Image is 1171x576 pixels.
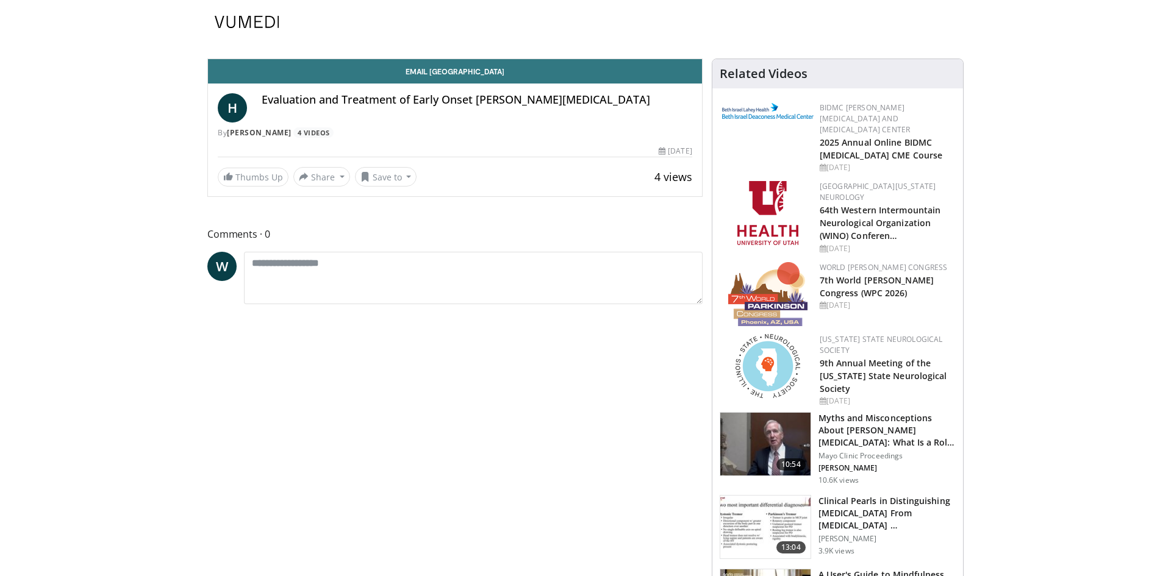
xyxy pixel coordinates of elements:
span: 4 views [654,169,692,184]
p: 10.6K views [818,475,859,485]
span: 10:54 [776,458,806,471]
img: 16fe1da8-a9a0-4f15-bd45-1dd1acf19c34.png.150x105_q85_autocrop_double_scale_upscale_version-0.2.png [728,262,808,326]
a: 7th World [PERSON_NAME] Congress (WPC 2026) [820,274,934,299]
div: By [218,127,692,138]
img: dd4ea4d2-548e-40e2-8487-b77733a70694.150x105_q85_crop-smart_upscale.jpg [720,413,811,476]
a: 4 Videos [293,127,334,138]
div: [DATE] [820,243,953,254]
a: 2025 Annual Online BIDMC [MEDICAL_DATA] CME Course [820,137,943,161]
p: [PERSON_NAME] [818,534,956,544]
p: Mayo Clinic Proceedings [818,451,956,461]
div: [DATE] [820,300,953,311]
h3: Clinical Pearls in Distinguishing Essential Tremor From Parkinson's Disease [818,495,956,532]
a: World [PERSON_NAME] Congress [820,262,948,272]
a: 9th Annual Meeting of the [US_STATE] State Neurological Society [820,357,947,394]
img: c96b19ec-a48b-46a9-9095-935f19585444.png.150x105_q85_autocrop_double_scale_upscale_version-0.2.png [722,103,814,119]
a: 10:54 Myths and Misconceptions About [PERSON_NAME][MEDICAL_DATA]: What Is a Role of … Mayo Clinic... [720,412,956,485]
div: [DATE] [820,162,953,173]
span: 13:04 [776,541,806,553]
a: [GEOGRAPHIC_DATA][US_STATE] Neurology [820,181,936,202]
a: W [207,252,237,281]
a: 64th Western Intermountain Neurological Organization (WINO) Conferen… [820,204,941,241]
h3: Myths and Misconceptions About Parkinson Disease: What Is a Role of Primary Care Clinician's in M... [818,412,956,449]
img: f6362829-b0a3-407d-a044-59546adfd345.png.150x105_q85_autocrop_double_scale_upscale_version-0.2.png [737,181,798,245]
h2: 64th Western Intermountain Neurological Organization (WINO) Conference [820,203,953,241]
button: Save to [355,167,417,187]
h4: Evaluation and Treatment of Early Onset [PERSON_NAME][MEDICAL_DATA] [262,93,692,107]
img: 71a8b48c-8850-4916-bbdd-e2f3ccf11ef9.png.150x105_q85_autocrop_double_scale_upscale_version-0.2.png [736,334,800,398]
h4: Related Videos [720,66,808,81]
a: [US_STATE] State Neurological Society [820,334,943,355]
a: Email [GEOGRAPHIC_DATA] [208,59,702,84]
a: BIDMC [PERSON_NAME][MEDICAL_DATA] and [MEDICAL_DATA] Center [820,102,911,135]
a: Thumbs Up [218,168,288,187]
p: Eric Ahlskog [818,463,956,473]
img: VuMedi Logo [215,16,279,28]
p: 3.9K views [818,546,854,556]
a: 13:04 Clinical Pearls in Distinguishing [MEDICAL_DATA] From [MEDICAL_DATA] … [PERSON_NAME] 3.9K v... [720,495,956,560]
div: [DATE] [820,396,953,407]
button: Share [293,167,350,187]
span: Comments 0 [207,226,703,242]
a: [PERSON_NAME] [227,127,292,138]
div: [DATE] [659,146,692,157]
img: ed3a58a2-8b8e-47a7-97e9-e2cef5cf3a82.150x105_q85_crop-smart_upscale.jpg [720,496,811,559]
a: H [218,93,247,123]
